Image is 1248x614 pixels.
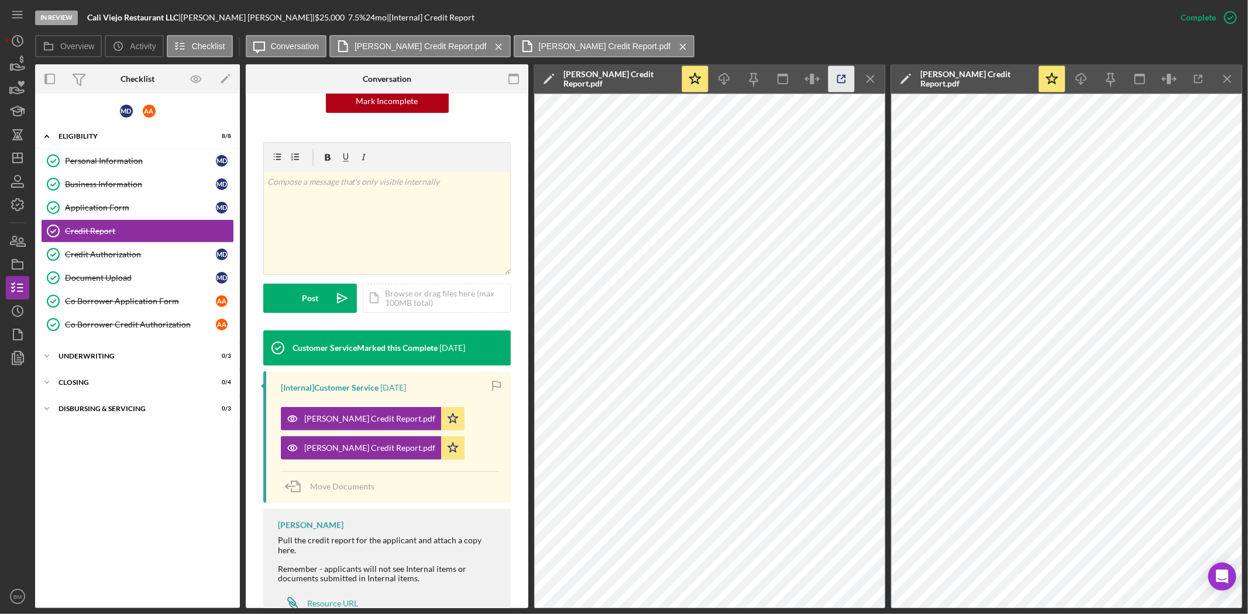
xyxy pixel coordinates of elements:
a: Business InformationMD [41,173,234,196]
div: Underwriting [59,353,202,360]
label: Checklist [192,42,225,51]
div: Disbursing & Servicing [59,405,202,412]
button: Mark Incomplete [326,89,449,113]
div: A A [143,105,156,118]
div: Checklist [121,74,154,84]
div: Closing [59,379,202,386]
div: 0 / 3 [210,353,231,360]
div: Post [302,284,318,313]
button: [PERSON_NAME] Credit Report.pdf [281,436,465,460]
div: A A [216,295,228,307]
div: Co Borrower Application Form [65,296,216,306]
div: Document Upload [65,273,216,282]
div: [PERSON_NAME] Credit Report.pdf [920,70,1032,88]
a: Credit Report [41,219,234,243]
a: Credit AuthorizationMD [41,243,234,266]
div: [PERSON_NAME] Credit Report.pdf [563,70,675,88]
div: In Review [35,11,78,25]
label: Activity [130,42,156,51]
span: $25,000 [315,12,345,22]
div: [PERSON_NAME] Credit Report.pdf [304,414,435,423]
button: Complete [1169,6,1242,29]
button: Overview [35,35,102,57]
time: 2025-09-04 00:50 [439,343,465,353]
a: Application FormMD [41,196,234,219]
div: M D [216,155,228,167]
div: 7.5 % [348,13,366,22]
label: Conversation [271,42,319,51]
div: Credit Report [65,226,233,236]
div: 24 mo [366,13,387,22]
div: Mark Incomplete [356,89,418,113]
a: Document UploadMD [41,266,234,289]
div: Co Borrower Credit Authorization [65,320,216,329]
div: Application Form [65,203,216,212]
div: Business Information [65,180,216,189]
button: [PERSON_NAME] Credit Report.pdf [514,35,695,57]
label: [PERSON_NAME] Credit Report.pdf [539,42,671,51]
a: Co Borrower Application FormAA [41,289,234,313]
button: [PERSON_NAME] Credit Report.pdf [281,407,465,430]
div: M D [120,105,133,118]
button: Checklist [167,35,233,57]
div: Conversation [363,74,411,84]
button: Move Documents [281,472,386,501]
time: 2025-09-04 00:50 [380,383,406,392]
b: Cali Viejo Restaurant LLC [87,12,178,22]
button: Post [263,284,357,313]
div: M D [216,249,228,260]
div: [PERSON_NAME] [PERSON_NAME] | [181,13,315,22]
div: Complete [1181,6,1216,29]
div: [Internal] Customer Service [281,383,379,392]
a: Personal InformationMD [41,149,234,173]
div: [PERSON_NAME] Credit Report.pdf [304,443,435,453]
div: Personal Information [65,156,216,165]
label: Overview [60,42,94,51]
div: | [87,13,181,22]
div: Open Intercom Messenger [1208,563,1236,591]
text: BM [13,594,22,600]
div: 0 / 3 [210,405,231,412]
label: [PERSON_NAME] Credit Report.pdf [355,42,487,51]
div: | [Internal] Credit Report [387,13,475,22]
div: Eligibility [59,133,202,140]
button: BM [6,585,29,608]
span: Move Documents [310,481,374,491]
button: Conversation [246,35,327,57]
div: Resource URL [307,599,358,608]
div: [PERSON_NAME] [278,520,343,530]
button: Activity [105,35,163,57]
div: M D [216,178,228,190]
div: Credit Authorization [65,250,216,259]
div: 8 / 8 [210,133,231,140]
div: 0 / 4 [210,379,231,386]
div: Pull the credit report for the applicant and attach a copy here. Remember - applicants will not s... [278,536,499,582]
a: Co Borrower Credit AuthorizationAA [41,313,234,336]
div: Customer Service Marked this Complete [293,343,438,353]
div: M D [216,272,228,284]
div: A A [216,319,228,330]
div: M D [216,202,228,213]
button: [PERSON_NAME] Credit Report.pdf [329,35,511,57]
